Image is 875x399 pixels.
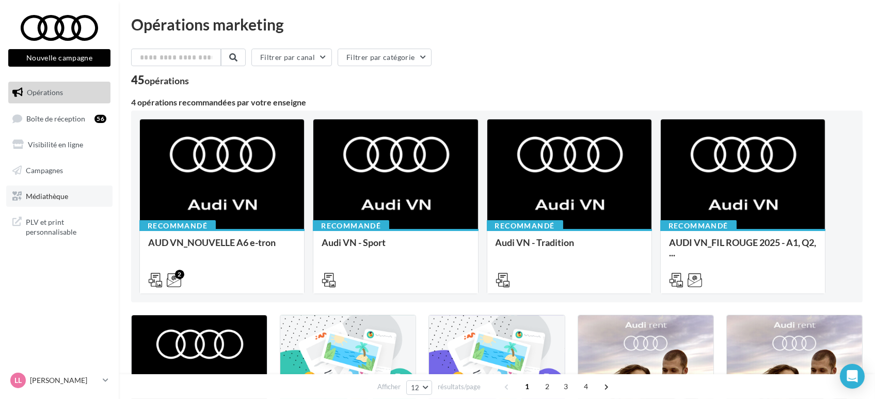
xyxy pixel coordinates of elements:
[27,88,63,97] span: Opérations
[28,140,83,149] span: Visibilité en ligne
[26,114,85,122] span: Boîte de réception
[840,364,865,389] div: Open Intercom Messenger
[131,98,863,106] div: 4 opérations recommandées par votre enseigne
[6,186,113,207] a: Médiathèque
[6,211,113,241] a: PLV et print personnalisable
[660,220,737,232] div: Recommandé
[438,382,481,392] span: résultats/page
[496,237,575,248] span: Audi VN - Tradition
[94,115,106,123] div: 56
[377,382,401,392] span: Afficher
[175,270,184,279] div: 2
[669,237,816,258] span: AUDI VN_FIL ROUGE 2025 - A1, Q2, ...
[539,378,555,395] span: 2
[8,371,110,390] a: LL [PERSON_NAME]
[131,17,863,32] div: Opérations marketing
[6,134,113,156] a: Visibilité en ligne
[313,220,389,232] div: Recommandé
[411,383,420,392] span: 12
[131,74,189,86] div: 45
[145,76,189,85] div: opérations
[30,375,99,386] p: [PERSON_NAME]
[251,49,332,66] button: Filtrer par canal
[558,378,574,395] span: 3
[6,108,113,130] a: Boîte de réception56
[519,378,535,395] span: 1
[8,49,110,67] button: Nouvelle campagne
[6,160,113,181] a: Campagnes
[26,215,106,237] span: PLV et print personnalisable
[6,82,113,103] a: Opérations
[322,237,386,248] span: Audi VN - Sport
[406,380,433,395] button: 12
[578,378,594,395] span: 4
[338,49,432,66] button: Filtrer par catégorie
[26,191,68,200] span: Médiathèque
[139,220,216,232] div: Recommandé
[487,220,563,232] div: Recommandé
[148,237,276,248] span: AUD VN_NOUVELLE A6 e-tron
[14,375,22,386] span: LL
[26,166,63,175] span: Campagnes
